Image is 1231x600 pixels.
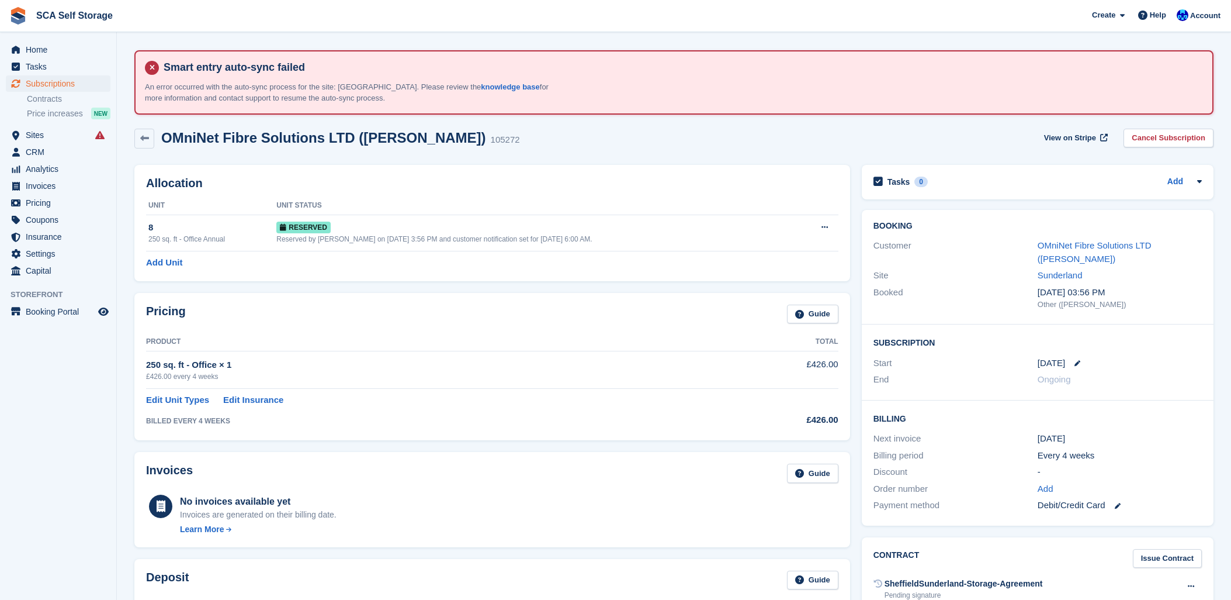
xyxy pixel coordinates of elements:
[146,177,838,190] h2: Allocation
[873,222,1202,231] h2: Booking
[1038,482,1053,496] a: Add
[276,222,331,233] span: Reserved
[276,234,797,244] div: Reserved by [PERSON_NAME] on [DATE] 3:56 PM and customer notification set for [DATE] 6:00 AM.
[26,75,96,92] span: Subscriptions
[873,373,1038,387] div: End
[709,351,838,388] td: £426.00
[873,449,1038,463] div: Billing period
[1038,374,1071,384] span: Ongoing
[6,246,110,262] a: menu
[26,58,96,75] span: Tasks
[146,464,193,483] h2: Invoices
[146,571,189,590] h2: Deposit
[26,229,96,245] span: Insurance
[1177,9,1188,21] img: Kelly Neesham
[787,571,838,590] a: Guide
[885,578,1043,590] div: SheffieldSunderland-Storage-Agreement
[159,61,1203,74] h4: Smart entry auto-sync failed
[26,127,96,143] span: Sites
[6,75,110,92] a: menu
[1190,10,1220,22] span: Account
[146,371,709,382] div: £426.00 every 4 weeks
[1167,175,1183,189] a: Add
[1038,449,1202,463] div: Every 4 weeks
[787,464,838,483] a: Guide
[873,432,1038,446] div: Next invoice
[26,178,96,194] span: Invoices
[146,196,276,215] th: Unit
[26,195,96,211] span: Pricing
[26,144,96,160] span: CRM
[27,94,110,105] a: Contracts
[914,177,928,187] div: 0
[1038,270,1083,280] a: Sunderland
[26,42,96,58] span: Home
[9,7,27,25] img: stora-icon-8386f47178a22dfd0bd8f6a31ec36ba5ce8667c1dd55bd0f319d3a0aa187defe.svg
[6,212,110,228] a: menu
[146,305,186,324] h2: Pricing
[1044,132,1096,144] span: View on Stripe
[146,416,709,426] div: BILLED EVERY 4 WEEKS
[26,212,96,228] span: Coupons
[1038,465,1202,479] div: -
[1038,357,1065,370] time: 2025-09-15 00:00:00 UTC
[1123,129,1213,148] a: Cancel Subscription
[6,229,110,245] a: menu
[180,523,224,536] div: Learn More
[1038,240,1152,264] a: OMniNet Fibre Solutions LTD ([PERSON_NAME])
[1038,286,1202,299] div: [DATE] 03:56 PM
[223,394,283,407] a: Edit Insurance
[873,549,920,568] h2: Contract
[873,357,1038,370] div: Start
[27,107,110,120] a: Price increases NEW
[6,178,110,194] a: menu
[6,161,110,177] a: menu
[91,108,110,119] div: NEW
[6,304,110,320] a: menu
[148,221,276,235] div: 8
[6,195,110,211] a: menu
[146,394,209,407] a: Edit Unit Types
[1038,299,1202,311] div: Other ([PERSON_NAME])
[6,263,110,279] a: menu
[1039,129,1110,148] a: View on Stripe
[709,413,838,427] div: £426.00
[26,263,96,279] span: Capital
[180,495,337,509] div: No invoices available yet
[873,482,1038,496] div: Order number
[873,499,1038,512] div: Payment method
[481,82,539,91] a: knowledge base
[146,358,709,372] div: 250 sq. ft - Office × 1
[1092,9,1115,21] span: Create
[1133,549,1202,568] a: Issue Contract
[161,130,486,146] h2: OMniNet Fibre Solutions LTD ([PERSON_NAME])
[873,239,1038,265] div: Customer
[873,412,1202,424] h2: Billing
[26,246,96,262] span: Settings
[887,177,910,187] h2: Tasks
[146,333,709,351] th: Product
[787,305,838,324] a: Guide
[26,161,96,177] span: Analytics
[26,304,96,320] span: Booking Portal
[6,127,110,143] a: menu
[27,108,83,119] span: Price increases
[1038,432,1202,446] div: [DATE]
[873,269,1038,282] div: Site
[180,523,337,536] a: Learn More
[491,133,520,147] div: 105272
[709,333,838,351] th: Total
[96,305,110,319] a: Preview store
[148,234,276,244] div: 250 sq. ft - Office Annual
[6,144,110,160] a: menu
[146,256,182,270] a: Add Unit
[11,289,116,301] span: Storefront
[145,81,554,104] p: An error occurred with the auto-sync process for the site: [GEOGRAPHIC_DATA]. Please review the f...
[95,130,105,140] i: Smart entry sync failures have occurred
[873,286,1038,311] div: Booked
[873,336,1202,348] h2: Subscription
[180,509,337,521] div: Invoices are generated on their billing date.
[1150,9,1166,21] span: Help
[1038,499,1202,512] div: Debit/Credit Card
[32,6,117,25] a: SCA Self Storage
